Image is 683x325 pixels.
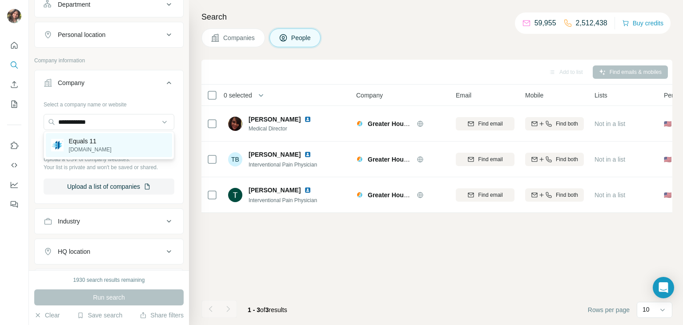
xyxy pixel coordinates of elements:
[69,146,112,154] p: [DOMAIN_NAME]
[653,277,674,298] div: Open Intercom Messenger
[478,155,502,163] span: Find email
[664,191,671,199] span: 🇺🇸
[368,120,509,127] span: Greater Houston Interventional Pain Associates
[576,18,607,28] p: 2,512,438
[44,155,174,163] p: Upload a CSV of company websites.
[7,96,21,112] button: My lists
[249,115,301,124] span: [PERSON_NAME]
[534,18,556,28] p: 59,955
[588,305,630,314] span: Rows per page
[265,306,269,313] span: 3
[249,186,301,195] span: [PERSON_NAME]
[525,153,584,166] button: Find both
[456,153,514,166] button: Find email
[525,188,584,202] button: Find both
[304,187,311,194] img: LinkedIn logo
[304,151,311,158] img: LinkedIn logo
[304,116,311,123] img: LinkedIn logo
[356,191,363,199] img: Logo of Greater Houston Interventional Pain Associates
[595,156,625,163] span: Not in a list
[58,247,90,256] div: HQ location
[556,155,578,163] span: Find both
[7,77,21,93] button: Enrich CSV
[7,9,21,23] img: Avatar
[356,91,383,100] span: Company
[69,137,112,146] p: Equals 11
[223,33,256,42] span: Companies
[34,57,184,65] p: Company information
[595,191,625,199] span: Not in a list
[228,188,242,202] img: Avatar
[7,138,21,154] button: Use Surfe on LinkedIn
[7,57,21,73] button: Search
[7,196,21,212] button: Feedback
[622,17,663,29] button: Buy credits
[456,117,514,130] button: Find email
[58,30,105,39] div: Personal location
[248,306,287,313] span: results
[58,78,84,87] div: Company
[35,24,183,45] button: Personal location
[44,179,174,195] button: Upload a list of companies
[34,311,60,320] button: Clear
[248,306,260,313] span: 1 - 3
[201,11,672,23] h4: Search
[643,305,650,314] p: 10
[356,156,363,163] img: Logo of Greater Houston Interventional Pain Associates
[35,211,183,232] button: Industry
[249,150,301,159] span: [PERSON_NAME]
[51,139,64,151] img: Equals 11
[249,197,317,203] span: Interventional Pain Physician
[7,157,21,173] button: Use Surfe API
[77,311,122,320] button: Save search
[224,91,252,100] span: 0 selected
[44,97,174,109] div: Select a company name or website
[525,91,543,100] span: Mobile
[7,37,21,53] button: Quick start
[368,156,509,163] span: Greater Houston Interventional Pain Associates
[456,91,471,100] span: Email
[260,306,265,313] span: of
[291,33,312,42] span: People
[249,125,322,133] span: Medical Director
[595,91,607,100] span: Lists
[664,155,671,164] span: 🇺🇸
[356,120,363,127] img: Logo of Greater Houston Interventional Pain Associates
[58,217,80,226] div: Industry
[73,276,145,284] div: 1930 search results remaining
[228,152,242,167] div: TB
[556,120,578,128] span: Find both
[7,177,21,193] button: Dashboard
[478,191,502,199] span: Find email
[140,311,184,320] button: Share filters
[525,117,584,130] button: Find both
[456,188,514,202] button: Find email
[35,241,183,262] button: HQ location
[44,163,174,171] p: Your list is private and won't be saved or shared.
[368,191,509,199] span: Greater Houston Interventional Pain Associates
[664,119,671,128] span: 🇺🇸
[595,120,625,127] span: Not in a list
[478,120,502,128] span: Find email
[35,72,183,97] button: Company
[556,191,578,199] span: Find both
[228,117,242,131] img: Avatar
[249,162,317,168] span: Interventional Pain Physician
